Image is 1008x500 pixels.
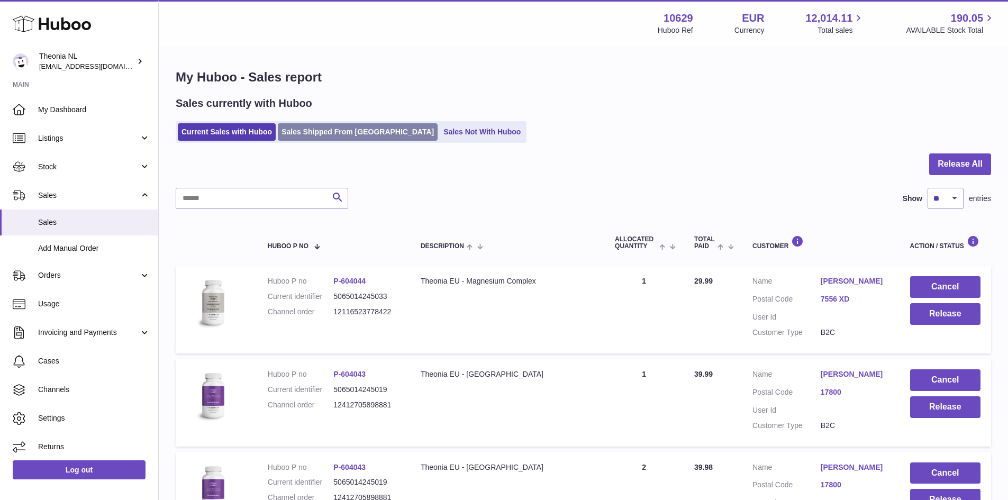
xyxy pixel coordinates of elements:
[333,400,399,410] dd: 12412705898881
[910,235,980,250] div: Action / Status
[910,396,980,418] button: Release
[752,462,821,475] dt: Name
[694,236,715,250] span: Total paid
[694,277,713,285] span: 29.99
[752,387,821,400] dt: Postal Code
[752,480,821,493] dt: Postal Code
[38,105,150,115] span: My Dashboard
[39,62,156,70] span: [EMAIL_ADDRESS][DOMAIN_NAME]
[268,477,334,487] dt: Current identifier
[13,460,146,479] a: Log out
[906,25,995,35] span: AVAILABLE Stock Total
[333,292,399,302] dd: 5065014245033
[38,385,150,395] span: Channels
[821,328,889,338] dd: B2C
[38,217,150,228] span: Sales
[186,276,239,329] img: 106291725893142.jpg
[752,369,821,382] dt: Name
[752,235,889,250] div: Customer
[333,385,399,395] dd: 5065014245019
[38,243,150,253] span: Add Manual Order
[929,153,991,175] button: Release All
[752,405,821,415] dt: User Id
[268,292,334,302] dt: Current identifier
[38,133,139,143] span: Listings
[752,421,821,431] dt: Customer Type
[38,190,139,201] span: Sales
[821,480,889,490] a: 17800
[268,369,334,379] dt: Huboo P no
[694,370,713,378] span: 39.99
[268,307,334,317] dt: Channel order
[821,421,889,431] dd: B2C
[821,387,889,397] a: 17800
[658,25,693,35] div: Huboo Ref
[440,123,524,141] a: Sales Not With Huboo
[604,266,684,353] td: 1
[178,123,276,141] a: Current Sales with Huboo
[664,11,693,25] strong: 10629
[38,356,150,366] span: Cases
[421,276,594,286] div: Theonia EU - Magnesium Complex
[734,25,765,35] div: Currency
[421,243,464,250] span: Description
[38,442,150,452] span: Returns
[742,11,764,25] strong: EUR
[13,53,29,69] img: info@wholesomegoods.eu
[805,11,852,25] span: 12,014.11
[333,277,366,285] a: P-604044
[694,463,713,471] span: 39.98
[969,194,991,204] span: entries
[821,462,889,472] a: [PERSON_NAME]
[333,370,366,378] a: P-604043
[38,413,150,423] span: Settings
[268,400,334,410] dt: Channel order
[333,463,366,471] a: P-604043
[805,11,865,35] a: 12,014.11 Total sales
[951,11,983,25] span: 190.05
[278,123,438,141] a: Sales Shipped From [GEOGRAPHIC_DATA]
[752,276,821,289] dt: Name
[910,303,980,325] button: Release
[268,462,334,472] dt: Huboo P no
[604,359,684,447] td: 1
[268,243,308,250] span: Huboo P no
[910,369,980,391] button: Cancel
[910,462,980,484] button: Cancel
[333,307,399,317] dd: 12116523778422
[39,51,134,71] div: Theonia NL
[38,162,139,172] span: Stock
[186,369,239,422] img: 106291725893172.jpg
[903,194,922,204] label: Show
[421,462,594,472] div: Theonia EU - [GEOGRAPHIC_DATA]
[906,11,995,35] a: 190.05 AVAILABLE Stock Total
[752,312,821,322] dt: User Id
[821,294,889,304] a: 7556 XD
[176,96,312,111] h2: Sales currently with Huboo
[268,385,334,395] dt: Current identifier
[38,270,139,280] span: Orders
[176,69,991,86] h1: My Huboo - Sales report
[38,299,150,309] span: Usage
[38,328,139,338] span: Invoicing and Payments
[268,276,334,286] dt: Huboo P no
[421,369,594,379] div: Theonia EU - [GEOGRAPHIC_DATA]
[818,25,865,35] span: Total sales
[910,276,980,298] button: Cancel
[752,294,821,307] dt: Postal Code
[821,369,889,379] a: [PERSON_NAME]
[615,236,657,250] span: ALLOCATED Quantity
[821,276,889,286] a: [PERSON_NAME]
[333,477,399,487] dd: 5065014245019
[752,328,821,338] dt: Customer Type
